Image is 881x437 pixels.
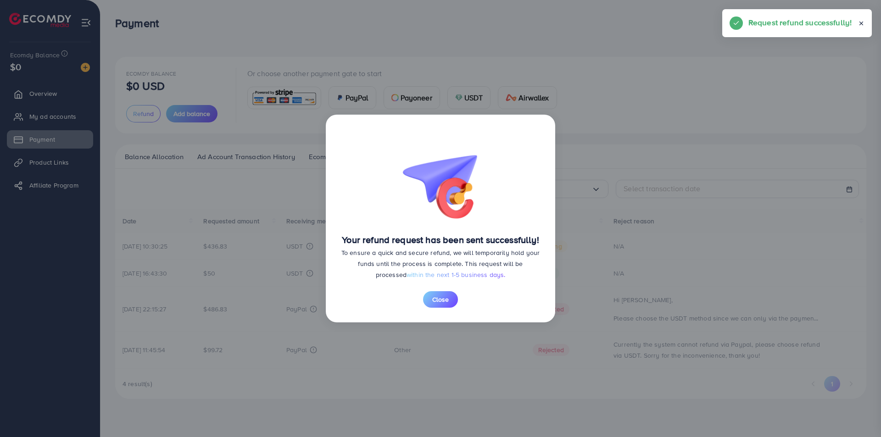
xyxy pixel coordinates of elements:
button: Close [423,291,458,308]
h5: Request refund successfully! [748,17,852,28]
p: To ensure a quick and secure refund, we will temporarily hold your funds until the process is com... [340,247,541,280]
img: bg-request-refund-success.26ac5564.png [395,129,486,223]
h4: Your refund request has been sent successfully! [340,234,541,245]
span: Close [432,295,449,304]
iframe: Chat [842,396,874,430]
span: within the next 1-5 business days. [407,270,505,279]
